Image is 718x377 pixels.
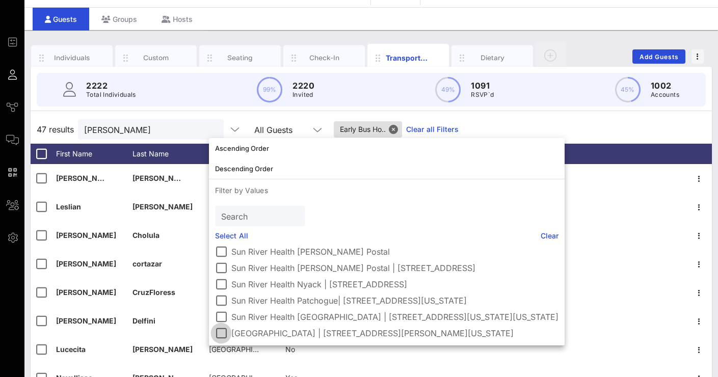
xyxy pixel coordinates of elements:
div: Transportation [386,52,431,63]
p: Filter by Values [209,179,565,202]
div: Hosts [149,8,205,31]
p: Accounts [651,90,679,100]
div: Seating [218,53,263,63]
p: RSVP`d [471,90,494,100]
span: [PERSON_NAME] [132,345,193,354]
p: 1091 [471,79,494,92]
span: Add Guests [639,53,679,61]
label: [GEOGRAPHIC_DATA] | [STREET_ADDRESS][PERSON_NAME][US_STATE] [231,328,559,338]
div: Ascending Order [215,144,559,152]
div: Guests [33,8,89,31]
a: Clear [541,230,559,241]
label: Sun River Health Patchogue| [STREET_ADDRESS][US_STATE] [231,295,559,306]
span: [PERSON_NAME] [132,202,193,211]
p: 2222 [86,79,136,92]
span: No [285,345,295,354]
a: Clear all Filters [406,124,459,135]
div: Individuals [49,53,95,63]
span: [PERSON_NAME] [56,174,116,182]
span: [PERSON_NAME] [56,231,116,239]
p: Invited [292,90,314,100]
p: 2220 [292,79,314,92]
div: Dietary [470,53,515,63]
a: Select All [215,230,248,241]
div: Descending Order [215,165,559,173]
span: cortazar [132,259,162,268]
span: [PERSON_NAME] [56,316,116,325]
div: All Guests [248,119,330,140]
button: Add Guests [632,49,685,64]
span: Cholula [132,231,159,239]
button: Close [389,125,398,134]
span: [PERSON_NAME] [56,288,116,297]
span: [PERSON_NAME] [132,174,193,182]
span: Leslian [56,202,81,211]
label: Sun River Health [GEOGRAPHIC_DATA] | [STREET_ADDRESS][US_STATE][US_STATE] [231,312,559,322]
div: All Guests [254,125,292,134]
div: First Name [56,144,132,164]
div: Check-In [302,53,347,63]
div: Groups [89,8,149,31]
label: Sun River Health [PERSON_NAME] Postal [231,247,559,257]
span: CruzFloress [132,288,175,297]
label: Sun River Health [PERSON_NAME] Postal | [STREET_ADDRESS] [231,263,559,273]
div: Custom [134,53,179,63]
span: Early Bus Ho.. [340,121,396,138]
span: [GEOGRAPHIC_DATA] | [STREET_ADDRESS][PERSON_NAME][US_STATE] [209,345,454,354]
p: 1002 [651,79,679,92]
p: Total Individuals [86,90,136,100]
span: Delfini [132,316,155,325]
div: Last Name [132,144,209,164]
span: [PERSON_NAME] [56,259,116,268]
span: 47 results [37,123,74,136]
span: Lucecita [56,345,86,354]
label: Sun River Health Nyack | [STREET_ADDRESS] [231,279,559,289]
